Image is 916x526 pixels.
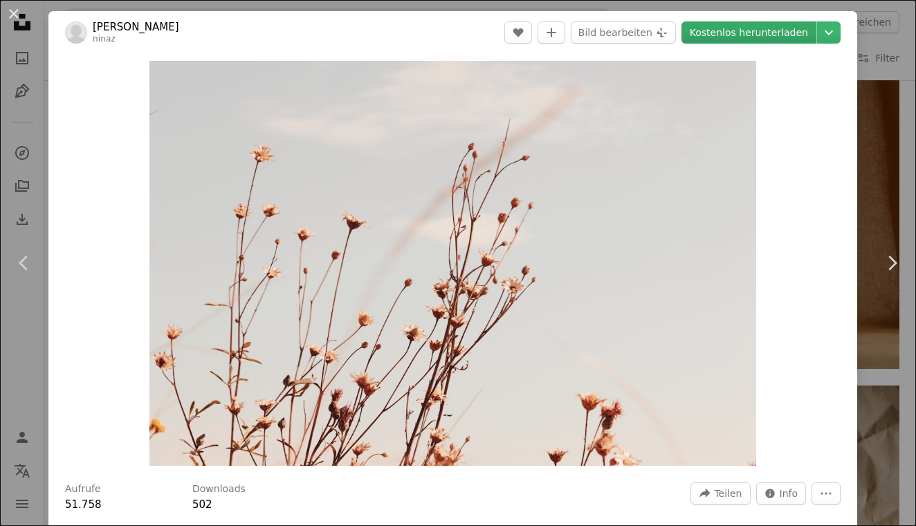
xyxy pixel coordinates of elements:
[93,20,179,34] a: [PERSON_NAME]
[149,61,757,466] img: braunblättrige Blüten
[571,21,676,44] button: Bild bearbeiten
[192,482,246,496] h3: Downloads
[756,482,807,505] button: Statistiken zu diesem Bild
[868,197,916,329] a: Weiter
[817,21,841,44] button: Downloadgröße auswählen
[65,482,101,496] h3: Aufrufe
[504,21,532,44] button: Gefällt mir
[812,482,841,505] button: Weitere Aktionen
[690,482,750,505] button: Dieses Bild teilen
[149,61,757,466] button: Dieses Bild heranzoomen
[681,21,816,44] a: Kostenlos herunterladen
[714,483,742,504] span: Teilen
[93,34,116,44] a: ninaz
[65,21,87,44] img: Zum Profil von Nina
[538,21,565,44] button: Zu Kollektion hinzufügen
[780,483,798,504] span: Info
[65,498,102,511] span: 51.758
[192,498,212,511] span: 502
